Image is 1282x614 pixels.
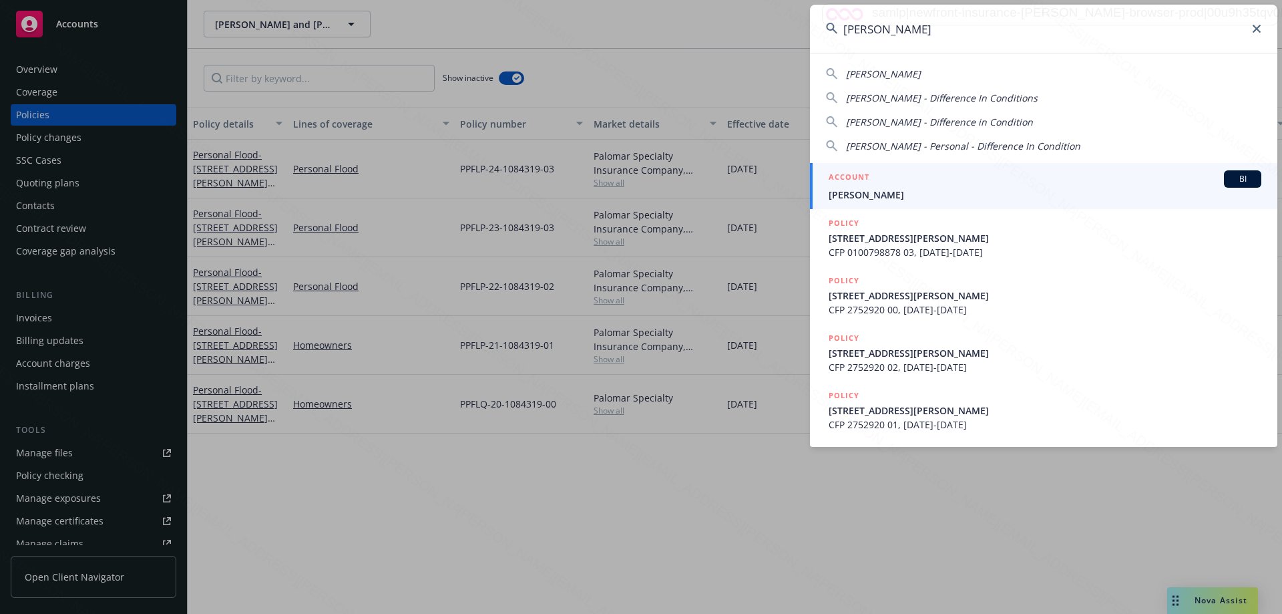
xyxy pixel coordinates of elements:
[829,274,859,287] h5: POLICY
[829,216,859,230] h5: POLICY
[829,418,1261,432] span: CFP 2752920 01, [DATE]-[DATE]
[810,163,1277,209] a: ACCOUNTBI[PERSON_NAME]
[829,170,869,186] h5: ACCOUNT
[810,381,1277,439] a: POLICY[STREET_ADDRESS][PERSON_NAME]CFP 2752920 01, [DATE]-[DATE]
[829,360,1261,374] span: CFP 2752920 02, [DATE]-[DATE]
[829,331,859,345] h5: POLICY
[810,324,1277,381] a: POLICY[STREET_ADDRESS][PERSON_NAME]CFP 2752920 02, [DATE]-[DATE]
[829,346,1261,360] span: [STREET_ADDRESS][PERSON_NAME]
[846,140,1080,152] span: [PERSON_NAME] - Personal - Difference In Condition
[1229,173,1256,185] span: BI
[829,404,1261,418] span: [STREET_ADDRESS][PERSON_NAME]
[846,92,1038,104] span: [PERSON_NAME] - Difference In Conditions
[846,67,921,80] span: [PERSON_NAME]
[829,289,1261,303] span: [STREET_ADDRESS][PERSON_NAME]
[846,116,1033,128] span: [PERSON_NAME] - Difference in Condition
[829,188,1261,202] span: [PERSON_NAME]
[829,303,1261,317] span: CFP 2752920 00, [DATE]-[DATE]
[829,389,859,402] h5: POLICY
[829,245,1261,259] span: CFP 0100798878 03, [DATE]-[DATE]
[810,5,1277,53] input: Search...
[810,209,1277,267] a: POLICY[STREET_ADDRESS][PERSON_NAME]CFP 0100798878 03, [DATE]-[DATE]
[810,267,1277,324] a: POLICY[STREET_ADDRESS][PERSON_NAME]CFP 2752920 00, [DATE]-[DATE]
[829,231,1261,245] span: [STREET_ADDRESS][PERSON_NAME]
